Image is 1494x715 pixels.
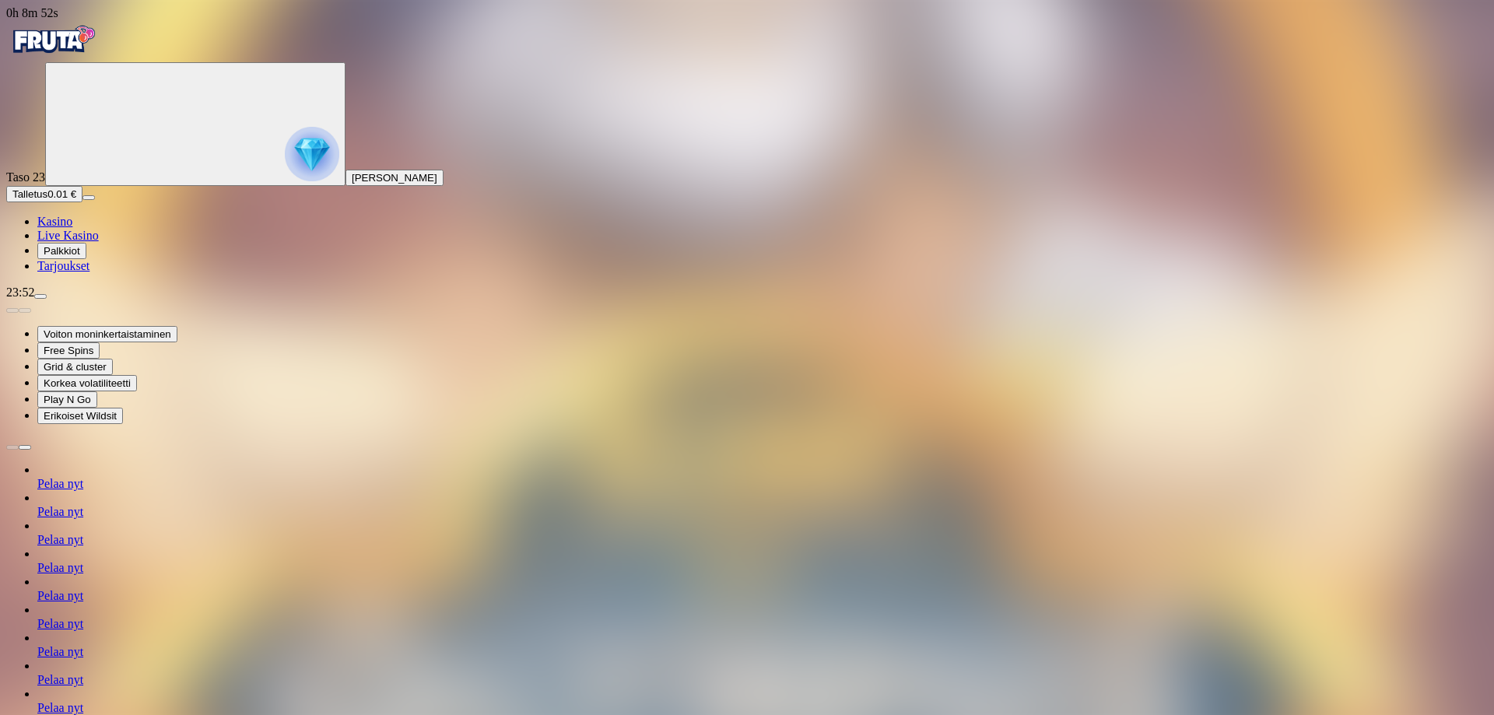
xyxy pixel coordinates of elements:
[37,215,72,228] span: Kasino
[37,505,83,518] a: Pelaa nyt
[37,215,72,228] a: diamond iconKasino
[37,326,177,342] button: Voiton moninkertaistaminen
[37,229,99,242] span: Live Kasino
[37,259,89,272] span: Tarjoukset
[82,195,95,200] button: menu
[6,186,82,202] button: Talletusplus icon0.01 €
[37,243,86,259] button: reward iconPalkkiot
[37,408,123,424] button: Erikoiset Wildsit
[37,391,97,408] button: Play N Go
[6,48,100,61] a: Fruta
[37,359,113,375] button: Grid & cluster
[44,345,93,356] span: Free Spins
[37,561,83,574] a: Pelaa nyt
[37,477,83,490] a: Pelaa nyt
[12,188,47,200] span: Talletus
[352,172,437,184] span: [PERSON_NAME]
[34,294,47,299] button: menu
[37,589,83,602] a: Pelaa nyt
[44,245,80,257] span: Palkkiot
[37,645,83,658] a: Pelaa nyt
[37,259,89,272] a: gift-inverted iconTarjoukset
[44,394,91,405] span: Play N Go
[6,286,34,299] span: 23:52
[19,445,31,450] button: next slide
[37,701,83,714] a: Pelaa nyt
[6,20,1488,273] nav: Primary
[45,62,345,186] button: reward progress
[285,127,339,181] img: reward progress
[6,20,100,59] img: Fruta
[6,308,19,313] button: prev slide
[6,170,45,184] span: Taso 23
[37,229,99,242] a: poker-chip iconLive Kasino
[37,342,100,359] button: Free Spins
[37,673,83,686] a: Pelaa nyt
[6,6,58,19] span: user session time
[6,445,19,450] button: prev slide
[37,375,137,391] button: Korkea volatiliteetti
[19,308,31,313] button: next slide
[44,328,171,340] span: Voiton moninkertaistaminen
[44,361,107,373] span: Grid & cluster
[44,410,117,422] span: Erikoiset Wildsit
[37,617,83,630] a: Pelaa nyt
[47,188,76,200] span: 0.01 €
[37,533,83,546] a: Pelaa nyt
[44,377,131,389] span: Korkea volatiliteetti
[345,170,444,186] button: [PERSON_NAME]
